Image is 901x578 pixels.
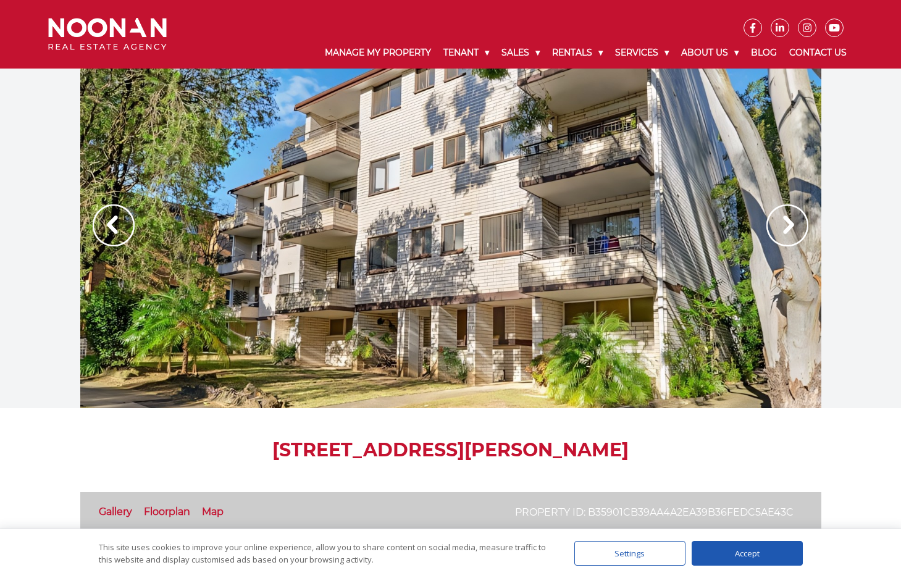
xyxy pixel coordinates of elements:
a: Rentals [546,37,609,69]
a: Gallery [99,506,132,517]
a: About Us [675,37,745,69]
a: Contact Us [783,37,853,69]
a: Services [609,37,675,69]
div: This site uses cookies to improve your online experience, allow you to share content on social me... [99,541,550,566]
div: Settings [574,541,685,566]
a: Tenant [437,37,495,69]
p: Property ID: b35901cb39aa4a2ea39b36fedc5ae43c [515,505,794,520]
h1: [STREET_ADDRESS][PERSON_NAME] [80,439,821,461]
div: Accept [692,541,803,566]
a: Floorplan [144,506,190,517]
a: Map [202,506,224,517]
a: Sales [495,37,546,69]
a: Blog [745,37,783,69]
img: Arrow slider [93,204,135,246]
a: Manage My Property [319,37,437,69]
img: Noonan Real Estate Agency [48,18,167,51]
img: Arrow slider [766,204,808,246]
